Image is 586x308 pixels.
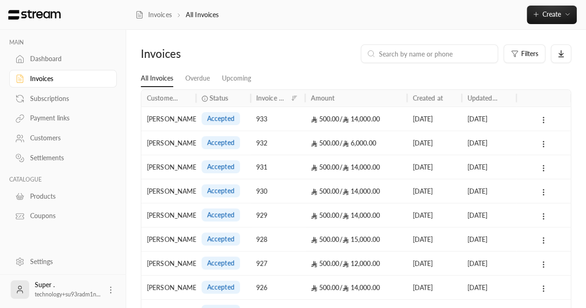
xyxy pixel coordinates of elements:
[413,107,456,131] div: [DATE]
[147,94,178,102] div: Customer name
[289,93,300,104] button: Sort
[30,74,105,83] div: Invoices
[207,258,234,268] span: accepted
[35,291,101,298] span: technology+su93radm1n...
[9,50,117,68] a: Dashboard
[311,259,342,267] span: 500.00 /
[311,163,342,171] span: 500.00 /
[413,251,456,275] div: [DATE]
[311,187,342,195] span: 500.00 /
[311,251,402,275] div: 12,000.00
[147,251,190,275] div: [PERSON_NAME]
[9,187,117,205] a: Products
[311,131,402,155] div: 6,000.00
[256,251,300,275] div: 927
[9,252,117,270] a: Settings
[30,192,105,201] div: Products
[35,280,101,299] div: Super .
[30,133,105,143] div: Customers
[30,113,105,123] div: Payment links
[467,276,511,299] div: [DATE]
[207,114,234,123] span: accepted
[467,94,499,102] div: Updated at
[30,153,105,163] div: Settlements
[256,203,300,227] div: 929
[256,179,300,203] div: 930
[542,10,561,18] span: Create
[141,46,242,61] div: Invoices
[311,94,335,102] div: Amount
[256,107,300,131] div: 933
[527,6,577,24] button: Create
[467,203,511,227] div: [DATE]
[311,276,402,299] div: 14,000.00
[135,10,219,19] nav: breadcrumb
[30,257,105,266] div: Settings
[311,107,402,131] div: 14,000.00
[141,70,173,87] a: All Invoices
[413,131,456,155] div: [DATE]
[467,131,511,155] div: [DATE]
[379,49,492,59] input: Search by name or phone
[311,139,342,147] span: 500.00 /
[30,94,105,103] div: Subscriptions
[30,54,105,63] div: Dashboard
[147,179,190,203] div: [PERSON_NAME]
[207,186,234,195] span: accepted
[504,44,545,63] button: Filters
[9,149,117,167] a: Settlements
[256,131,300,155] div: 932
[467,107,511,131] div: [DATE]
[9,39,117,46] p: MAIN
[207,234,234,244] span: accepted
[209,93,228,103] span: Status
[147,276,190,299] div: [PERSON_NAME]
[467,155,511,179] div: [DATE]
[256,155,300,179] div: 931
[135,10,172,19] a: Invoices
[222,70,251,87] a: Upcoming
[311,155,402,179] div: 14,000.00
[467,179,511,203] div: [DATE]
[9,70,117,88] a: Invoices
[9,207,117,225] a: Coupons
[311,115,342,123] span: 500.00 /
[147,203,190,227] div: [PERSON_NAME]
[521,50,538,57] span: Filters
[256,94,288,102] div: Invoice no.
[413,179,456,203] div: [DATE]
[207,210,234,220] span: accepted
[9,89,117,107] a: Subscriptions
[207,162,234,171] span: accepted
[207,283,234,292] span: accepted
[311,235,342,243] span: 500.00 /
[147,107,190,131] div: [PERSON_NAME]
[311,211,342,219] span: 500.00 /
[7,10,62,20] img: Logo
[185,70,210,87] a: Overdue
[9,176,117,183] p: CATALOGUE
[311,203,402,227] div: 14,000.00
[9,109,117,127] a: Payment links
[413,227,456,251] div: [DATE]
[413,203,456,227] div: [DATE]
[30,211,105,220] div: Coupons
[413,94,443,102] div: Created at
[186,10,219,19] p: All Invoices
[311,283,342,291] span: 500.00 /
[467,227,511,251] div: [DATE]
[256,276,300,299] div: 926
[311,227,402,251] div: 15,000.00
[147,155,190,179] div: [PERSON_NAME] [PERSON_NAME]
[467,251,511,275] div: [DATE]
[311,179,402,203] div: 14,000.00
[147,131,190,155] div: [PERSON_NAME]
[413,276,456,299] div: [DATE]
[9,129,117,147] a: Customers
[207,138,234,147] span: accepted
[256,227,300,251] div: 928
[147,227,190,251] div: [PERSON_NAME] [PERSON_NAME]
[413,155,456,179] div: [DATE]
